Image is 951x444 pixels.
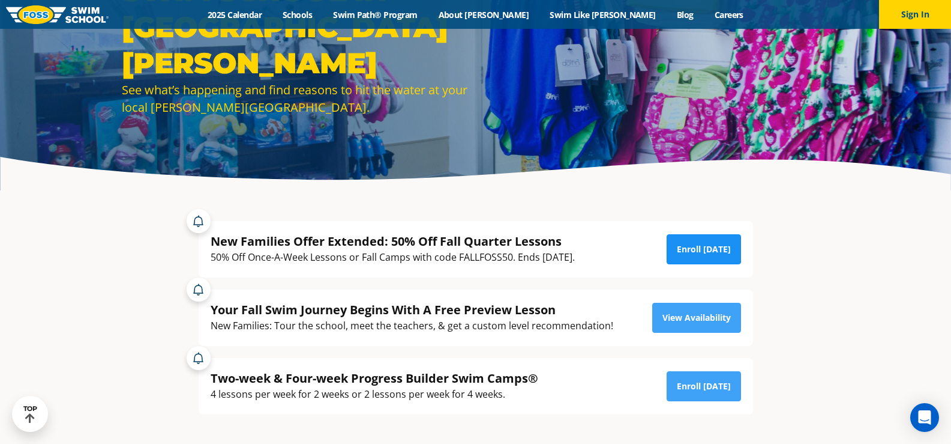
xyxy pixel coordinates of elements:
a: Schools [272,9,323,20]
div: Open Intercom Messenger [910,403,939,432]
a: About [PERSON_NAME] [428,9,539,20]
a: Blog [666,9,704,20]
a: 2025 Calendar [197,9,272,20]
a: View Availability [652,303,741,333]
a: Swim Path® Program [323,9,428,20]
img: FOSS Swim School Logo [6,5,109,24]
a: Enroll [DATE] [667,234,741,264]
div: TOP [23,405,37,424]
div: Two-week & Four-week Progress Builder Swim Camps® [211,370,538,386]
a: Careers [704,9,754,20]
div: 50% Off Once-A-Week Lessons or Fall Camps with code FALLFOSS50. Ends [DATE]. [211,249,575,266]
a: Enroll [DATE] [667,371,741,401]
div: New Families Offer Extended: 50% Off Fall Quarter Lessons [211,233,575,249]
div: New Families: Tour the school, meet the teachers, & get a custom level recommendation! [211,318,613,334]
div: See what’s happening and find reasons to hit the water at your local [PERSON_NAME][GEOGRAPHIC_DATA]. [122,81,470,116]
a: Swim Like [PERSON_NAME] [539,9,667,20]
div: 4 lessons per week for 2 weeks or 2 lessons per week for 4 weeks. [211,386,538,403]
div: Your Fall Swim Journey Begins With A Free Preview Lesson [211,302,613,318]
